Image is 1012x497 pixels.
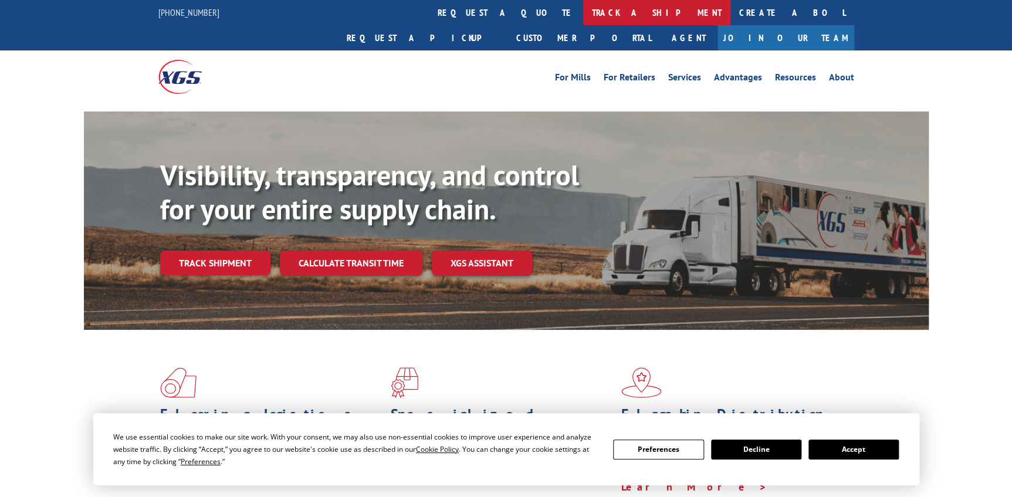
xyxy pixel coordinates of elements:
a: Advantages [714,73,762,86]
span: Cookie Policy [416,444,459,454]
div: Cookie Consent Prompt [93,413,919,485]
a: Calculate transit time [280,251,422,276]
h1: Specialized Freight Experts [391,407,612,441]
a: Agent [660,25,717,50]
a: Request a pickup [338,25,507,50]
a: [PHONE_NUMBER] [158,6,219,18]
a: Track shipment [160,251,270,275]
a: For Retailers [604,73,655,86]
a: Services [668,73,701,86]
a: For Mills [555,73,591,86]
h1: Flagship Distribution Model [621,407,843,441]
h1: Flooring Logistics Solutions [160,407,382,441]
a: About [829,73,854,86]
a: Resources [775,73,816,86]
img: xgs-icon-flagship-distribution-model-red [621,367,662,398]
button: Decline [711,439,801,459]
a: Join Our Team [717,25,854,50]
a: Learn More > [621,480,767,493]
button: Accept [808,439,899,459]
img: xgs-icon-focused-on-flooring-red [391,367,418,398]
span: Preferences [181,457,221,466]
a: XGS ASSISTANT [432,251,532,276]
b: Visibility, transparency, and control for your entire supply chain. [160,157,579,227]
div: We use essential cookies to make our site work. With your consent, we may also use non-essential ... [113,431,599,468]
a: Customer Portal [507,25,660,50]
button: Preferences [613,439,703,459]
img: xgs-icon-total-supply-chain-intelligence-red [160,367,197,398]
